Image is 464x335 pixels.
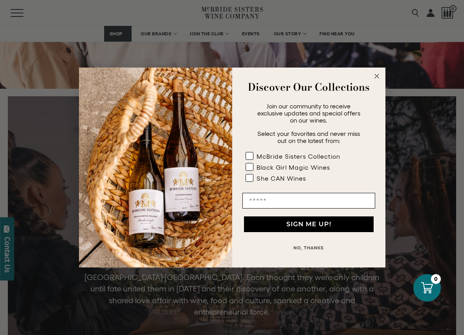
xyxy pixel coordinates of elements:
img: 42653730-7e35-4af7-a99d-12bf478283cf.jpeg [79,68,232,267]
span: Join our community to receive exclusive updates and special offers on our wines. [257,103,360,124]
div: Black Girl Magic Wines [257,164,330,171]
button: NO, THANKS [242,240,375,256]
div: McBride Sisters Collection [257,153,340,160]
input: Email [242,193,375,209]
span: Select your favorites and never miss out on the latest from: [257,130,360,144]
button: SIGN ME UP! [244,216,374,232]
strong: Discover Our Collections [248,79,370,95]
button: Close dialog [372,71,381,81]
div: She CAN Wines [257,175,306,182]
div: 0 [431,274,441,284]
